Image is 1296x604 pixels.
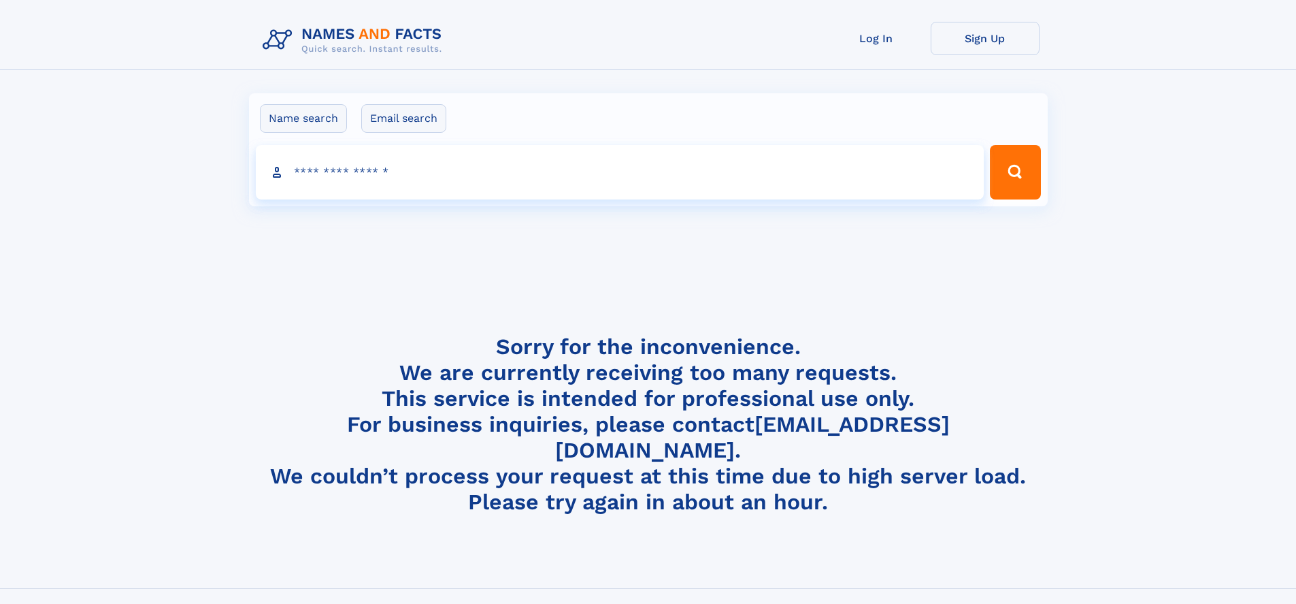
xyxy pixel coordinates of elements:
[990,145,1040,200] button: Search Button
[822,22,931,55] a: Log In
[256,145,984,200] input: search input
[257,334,1040,515] h4: Sorry for the inconvenience. We are currently receiving too many requests. This service is intend...
[931,22,1040,55] a: Sign Up
[257,22,453,59] img: Logo Names and Facts
[555,411,950,463] a: [EMAIL_ADDRESS][DOMAIN_NAME]
[361,104,446,133] label: Email search
[260,104,347,133] label: Name search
